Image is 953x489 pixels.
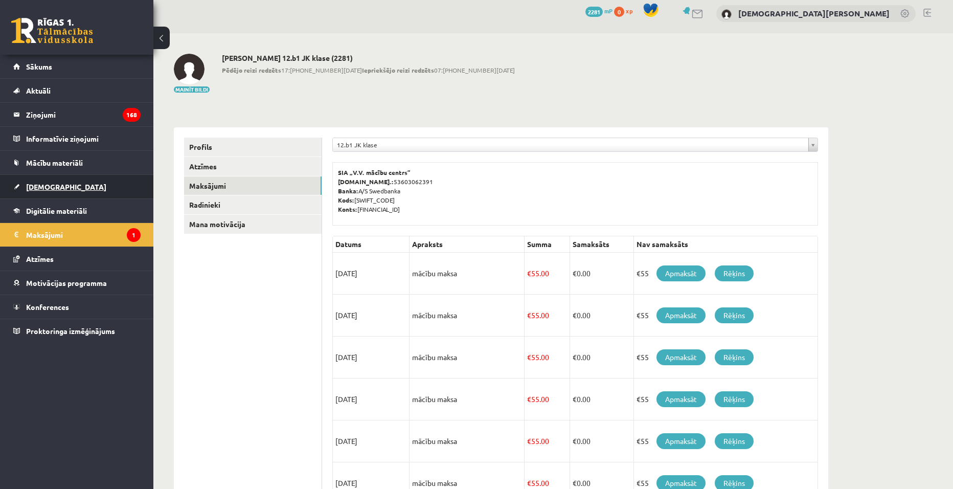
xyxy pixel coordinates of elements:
[13,79,141,102] a: Aktuāli
[13,103,141,126] a: Ziņojumi168
[570,295,633,337] td: 0.00
[585,7,603,17] span: 2281
[333,420,410,462] td: [DATE]
[333,236,410,253] th: Datums
[570,337,633,379] td: 0.00
[633,379,818,420] td: €55
[527,310,531,320] span: €
[570,253,633,295] td: 0.00
[715,391,754,407] a: Rēķins
[410,295,525,337] td: mācību maksa
[337,138,804,151] span: 12.b1 JK klase
[26,62,52,71] span: Sākums
[338,196,354,204] b: Kods:
[26,326,115,336] span: Proktoringa izmēģinājums
[715,433,754,449] a: Rēķins
[614,7,624,17] span: 0
[174,54,205,84] img: Krists Kristians Haļins
[656,391,706,407] a: Apmaksāt
[570,379,633,420] td: 0.00
[715,307,754,323] a: Rēķins
[184,195,322,214] a: Radinieki
[26,254,54,263] span: Atzīmes
[527,352,531,362] span: €
[715,349,754,365] a: Rēķins
[585,7,612,15] a: 2281 mP
[656,433,706,449] a: Apmaksāt
[410,420,525,462] td: mācību maksa
[633,420,818,462] td: €55
[174,86,210,93] button: Mainīt bildi
[525,337,570,379] td: 55.00
[26,127,141,150] legend: Informatīvie ziņojumi
[338,168,411,176] b: SIA „V.V. mācību centrs”
[338,168,812,214] p: 53603062391 A/S Swedbanka [SWIFT_CODE] [FINANCIAL_ID]
[527,436,531,446] span: €
[13,127,141,150] a: Informatīvie ziņojumi
[13,55,141,78] a: Sākums
[573,478,577,487] span: €
[525,379,570,420] td: 55.00
[410,253,525,295] td: mācību maksa
[527,394,531,404] span: €
[715,265,754,281] a: Rēķins
[527,478,531,487] span: €
[633,236,818,253] th: Nav samaksāts
[573,352,577,362] span: €
[525,295,570,337] td: 55.00
[13,271,141,295] a: Motivācijas programma
[184,176,322,195] a: Maksājumi
[656,307,706,323] a: Apmaksāt
[656,349,706,365] a: Apmaksāt
[13,223,141,247] a: Maksājumi1
[26,86,51,95] span: Aktuāli
[13,199,141,223] a: Digitālie materiāli
[570,236,633,253] th: Samaksāts
[656,265,706,281] a: Apmaksāt
[26,103,141,126] legend: Ziņojumi
[410,337,525,379] td: mācību maksa
[410,236,525,253] th: Apraksts
[614,7,638,15] a: 0 xp
[338,187,358,195] b: Banka:
[333,379,410,420] td: [DATE]
[573,436,577,446] span: €
[525,253,570,295] td: 55.00
[123,108,141,122] i: 168
[13,295,141,319] a: Konferences
[333,295,410,337] td: [DATE]
[26,302,69,312] span: Konferences
[633,337,818,379] td: €55
[26,158,83,167] span: Mācību materiāli
[338,177,394,186] b: [DOMAIN_NAME].:
[11,18,93,43] a: Rīgas 1. Tālmācības vidusskola
[26,206,87,215] span: Digitālie materiāli
[184,138,322,157] a: Profils
[13,151,141,174] a: Mācību materiāli
[333,253,410,295] td: [DATE]
[13,319,141,343] a: Proktoringa izmēģinājums
[333,138,818,151] a: 12.b1 JK klase
[362,66,434,74] b: Iepriekšējo reizi redzēts
[527,269,531,278] span: €
[338,205,357,213] b: Konts:
[184,215,322,234] a: Mana motivācija
[222,54,515,62] h2: [PERSON_NAME] 12.b1 JK klase (2281)
[26,223,141,247] legend: Maksājumi
[604,7,612,15] span: mP
[573,310,577,320] span: €
[127,228,141,242] i: 1
[333,337,410,379] td: [DATE]
[626,7,632,15] span: xp
[570,420,633,462] td: 0.00
[26,182,106,191] span: [DEMOGRAPHIC_DATA]
[525,236,570,253] th: Summa
[13,247,141,271] a: Atzīmes
[410,379,525,420] td: mācību maksa
[184,157,322,176] a: Atzīmes
[633,295,818,337] td: €55
[573,394,577,404] span: €
[573,269,577,278] span: €
[26,278,107,287] span: Motivācijas programma
[525,420,570,462] td: 55.00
